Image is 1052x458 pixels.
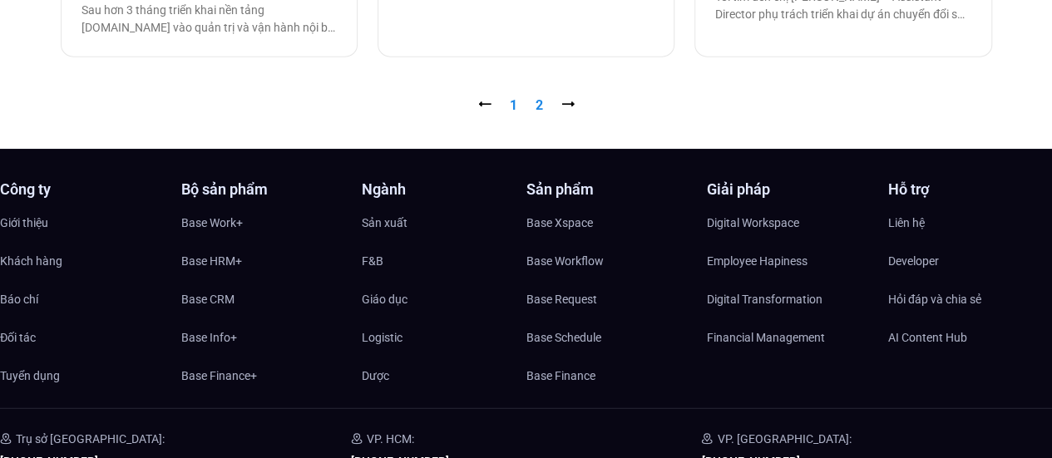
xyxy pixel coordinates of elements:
a: Sản xuất [362,210,526,235]
a: 2 [536,97,543,113]
p: Sau hơn 3 tháng triển khai nền tảng [DOMAIN_NAME] vào quản trị và vận hành nội bộ, đại diện đơn v... [81,2,337,37]
a: Base Xspace [526,210,691,235]
span: Liên hệ [888,210,925,235]
h4: Bộ sản phẩm [181,182,346,197]
span: Base Workflow [526,249,604,273]
a: Financial Management [707,325,872,350]
span: Giáo dục [362,287,407,312]
a: Base HRM+ [181,249,346,273]
h4: Giải pháp [707,182,872,197]
a: ⭢ [561,97,575,113]
span: Base Work+ [181,210,243,235]
span: Base Request [526,287,597,312]
h4: Sản phẩm [526,182,691,197]
span: F&B [362,249,383,273]
h4: Ngành [362,182,526,197]
a: Base Schedule [526,325,691,350]
a: F&B [362,249,526,273]
span: Sản xuất [362,210,407,235]
span: Base Finance [526,363,595,388]
span: Trụ sở [GEOGRAPHIC_DATA]: [16,432,165,446]
span: VP. HCM: [367,432,414,446]
nav: Pagination [61,96,992,116]
span: Base HRM+ [181,249,242,273]
a: Base CRM [181,287,346,312]
a: Base Info+ [181,325,346,350]
span: Logistic [362,325,403,350]
span: Digital Transformation [707,287,822,312]
a: Digital Transformation [707,287,872,312]
span: Base Xspace [526,210,593,235]
span: 1 [510,97,517,113]
span: Financial Management [707,325,825,350]
span: Hỏi đáp và chia sẻ [888,287,981,312]
span: Base Info+ [181,325,237,350]
a: Base Workflow [526,249,691,273]
span: Base Finance+ [181,363,257,388]
span: Dược [362,363,389,388]
span: Base Schedule [526,325,601,350]
a: Base Work+ [181,210,346,235]
span: Employee Hapiness [707,249,808,273]
a: Logistic [362,325,526,350]
span: AI Content Hub [888,325,967,350]
a: Base Finance [526,363,691,388]
a: Base Finance+ [181,363,346,388]
a: Giáo dục [362,287,526,312]
span: Developer [888,249,939,273]
span: Digital Workspace [707,210,799,235]
a: Employee Hapiness [707,249,872,273]
a: Digital Workspace [707,210,872,235]
a: Dược [362,363,526,388]
span: VP. [GEOGRAPHIC_DATA]: [717,432,851,446]
a: Base Request [526,287,691,312]
span: Base CRM [181,287,235,312]
span: ⭠ [478,97,491,113]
